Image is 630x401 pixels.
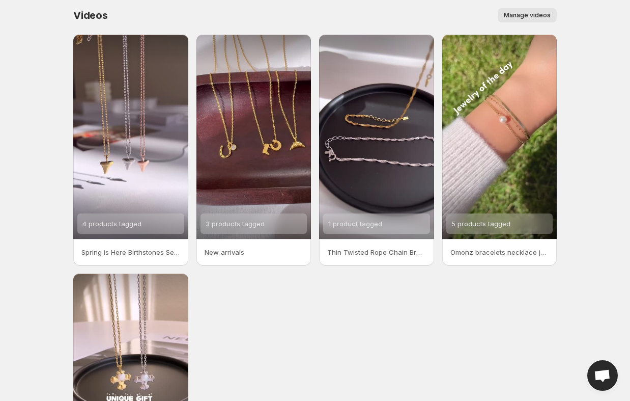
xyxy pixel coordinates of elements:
[81,247,180,257] p: Spring is Here Birthstones Seahorse Tulips half cz half mini paperclip chain Unique pendants avai...
[498,8,557,22] button: Manage videos
[205,247,303,257] p: New arrivals
[504,11,551,19] span: Manage videos
[206,220,265,228] span: 3 products tagged
[587,360,618,391] div: Open chat
[327,247,426,257] p: Thin Twisted Rope Chain Bracelet Solid 925 Silver 14K Gold minimalstyle bracelets braceletoftheda...
[450,247,549,257] p: Omonz bracelets necklace jewelry braceletstacks braceletoftheday silverjewelry silverjewelry925
[73,9,108,21] span: Videos
[328,220,382,228] span: 1 product tagged
[82,220,141,228] span: 4 products tagged
[451,220,510,228] span: 5 products tagged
